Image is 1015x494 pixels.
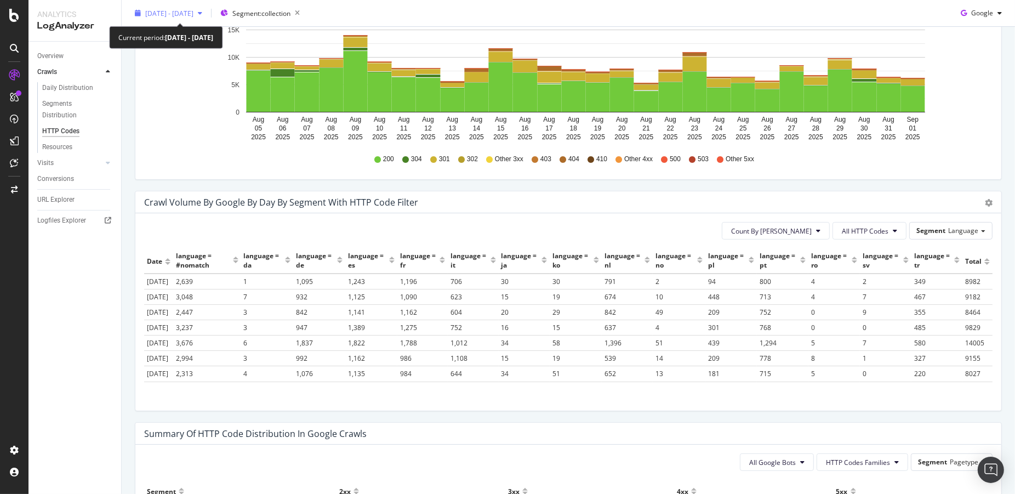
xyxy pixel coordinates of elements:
span: 13 [655,369,663,378]
span: 932 [296,292,307,302]
span: Count By Day [731,226,812,236]
div: language = no [655,251,694,270]
span: 448 [708,292,720,302]
span: Google [971,8,993,18]
text: 21 [642,124,650,132]
span: 20 [501,308,509,317]
div: Total [965,253,982,270]
span: 706 [451,277,462,286]
text: 2025 [687,133,702,141]
span: 10 [655,292,663,302]
span: Language [948,226,978,235]
span: 181 [708,369,720,378]
span: 220 [914,369,926,378]
text: Aug [350,116,361,123]
span: 947 [296,323,307,332]
span: 1,822 [348,338,365,348]
span: 2 [655,277,659,286]
span: 29 [552,308,560,317]
text: Aug [616,116,628,123]
span: 327 [914,354,926,363]
span: 8464 [965,308,980,317]
text: 2025 [469,133,484,141]
span: 652 [605,369,616,378]
span: 3 [244,308,248,317]
button: All Google Bots [740,453,814,471]
span: 467 [914,292,926,302]
a: Overview [37,50,113,62]
text: 22 [667,124,675,132]
div: Current period: [118,31,213,44]
text: 28 [812,124,820,132]
span: 14 [655,354,663,363]
text: 2025 [421,133,436,141]
span: 4 [811,292,815,302]
span: 623 [451,292,462,302]
div: language = es [348,251,386,270]
span: 1,162 [400,308,417,317]
span: Pagetype [950,457,978,467]
a: Daily Distribution [42,82,113,94]
span: 19 [552,354,560,363]
text: 26 [763,124,771,132]
span: 1,788 [400,338,417,348]
text: 06 [279,124,287,132]
span: 9829 [965,323,980,332]
span: 4 [811,277,815,286]
span: 3,237 [176,323,193,332]
button: Count By [PERSON_NAME] [722,222,830,240]
span: 986 [400,354,412,363]
text: 2025 [518,133,533,141]
div: language = da [244,251,282,270]
text: 15 [497,124,505,132]
text: Aug [277,116,288,123]
span: 791 [605,277,616,286]
span: 8 [811,354,815,363]
div: LogAnalyzer [37,20,112,32]
span: 1 [244,277,248,286]
text: 09 [352,124,360,132]
span: 644 [451,369,462,378]
span: [DATE] [147,354,168,363]
text: 2025 [324,133,339,141]
text: 2025 [300,133,315,141]
text: 24 [715,124,723,132]
a: Visits [37,157,102,169]
text: 2025 [614,133,629,141]
text: Aug [786,116,797,123]
text: Sep [907,116,919,123]
span: 49 [655,308,663,317]
text: Aug [640,116,652,123]
text: 2025 [566,133,581,141]
text: 12 [424,124,432,132]
a: URL Explorer [37,194,113,206]
span: 7 [863,292,866,302]
text: Aug [761,116,773,123]
div: language = it [451,251,487,270]
text: 18 [570,124,578,132]
span: 3,676 [176,338,193,348]
text: 15K [228,26,240,34]
div: Overview [37,50,64,62]
span: Other 4xx [624,155,653,164]
text: 13 [449,124,457,132]
text: 01 [909,124,917,132]
span: 9 [863,308,866,317]
span: 51 [655,338,663,348]
text: 2025 [832,133,847,141]
span: 209 [708,354,720,363]
span: 5 [811,338,815,348]
text: 10K [228,54,240,61]
span: 0 [863,369,866,378]
text: Aug [398,116,409,123]
span: 503 [698,155,709,164]
text: 05 [255,124,263,132]
span: [DATE] [147,308,168,317]
div: gear [985,199,993,207]
text: 2025 [590,133,605,141]
span: 6 [244,338,248,348]
div: Visits [37,157,54,169]
text: 25 [739,124,747,132]
text: 2025 [711,133,726,141]
text: 27 [788,124,796,132]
